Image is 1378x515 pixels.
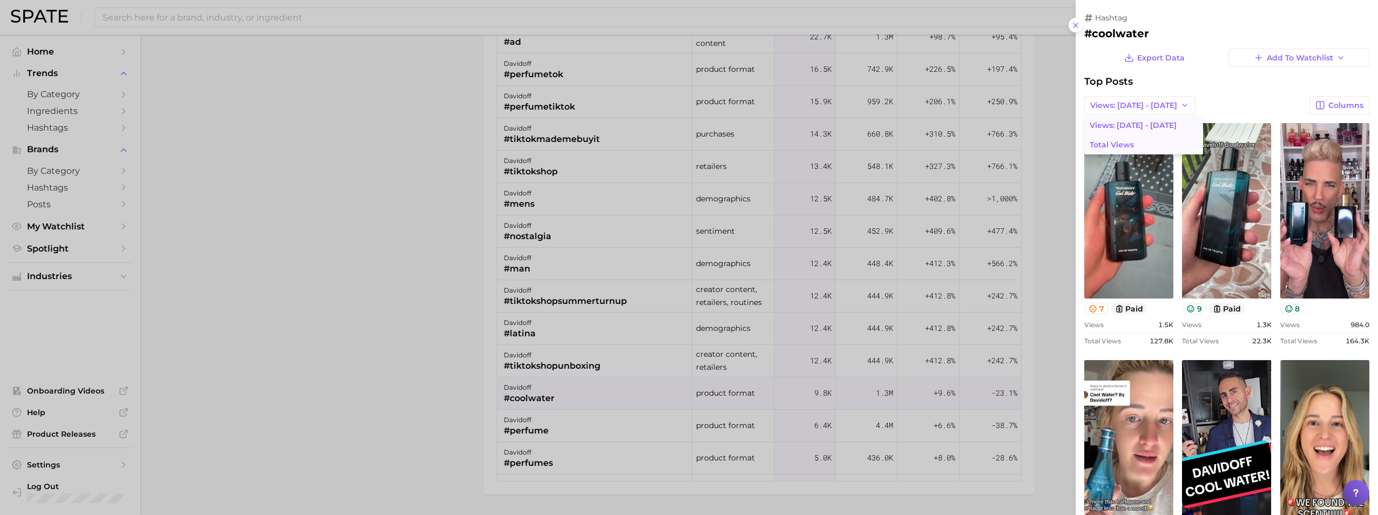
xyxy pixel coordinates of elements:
button: 8 [1280,303,1305,314]
span: 127.8k [1150,337,1173,345]
button: Export Data [1122,49,1187,67]
button: 7 [1084,303,1109,314]
span: Views [1084,321,1104,329]
span: Total Views [1084,337,1121,345]
span: Views [1280,321,1300,329]
button: Columns [1309,96,1369,114]
span: Views: [DATE] - [DATE] [1090,121,1177,130]
button: 9 [1182,303,1206,314]
button: paid [1208,303,1246,314]
span: Total Views [1090,140,1134,150]
span: Add to Watchlist [1267,53,1333,63]
span: hashtag [1095,13,1127,23]
span: 22.3k [1252,337,1272,345]
span: Views [1182,321,1201,329]
button: Views: [DATE] - [DATE] [1084,96,1195,114]
button: Add to Watchlist [1229,49,1369,67]
span: 164.3k [1346,337,1369,345]
span: Columns [1328,101,1363,110]
span: Total Views [1280,337,1317,345]
h2: #coolwater [1084,27,1369,40]
ul: Views: [DATE] - [DATE] [1084,116,1203,154]
span: 984.0 [1350,321,1369,329]
span: 1.5k [1158,321,1173,329]
span: Export Data [1137,53,1185,63]
span: Views: [DATE] - [DATE] [1090,101,1177,110]
span: Total Views [1182,337,1219,345]
span: Top Posts [1084,76,1133,87]
button: paid [1111,303,1148,314]
span: 1.3k [1257,321,1272,329]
